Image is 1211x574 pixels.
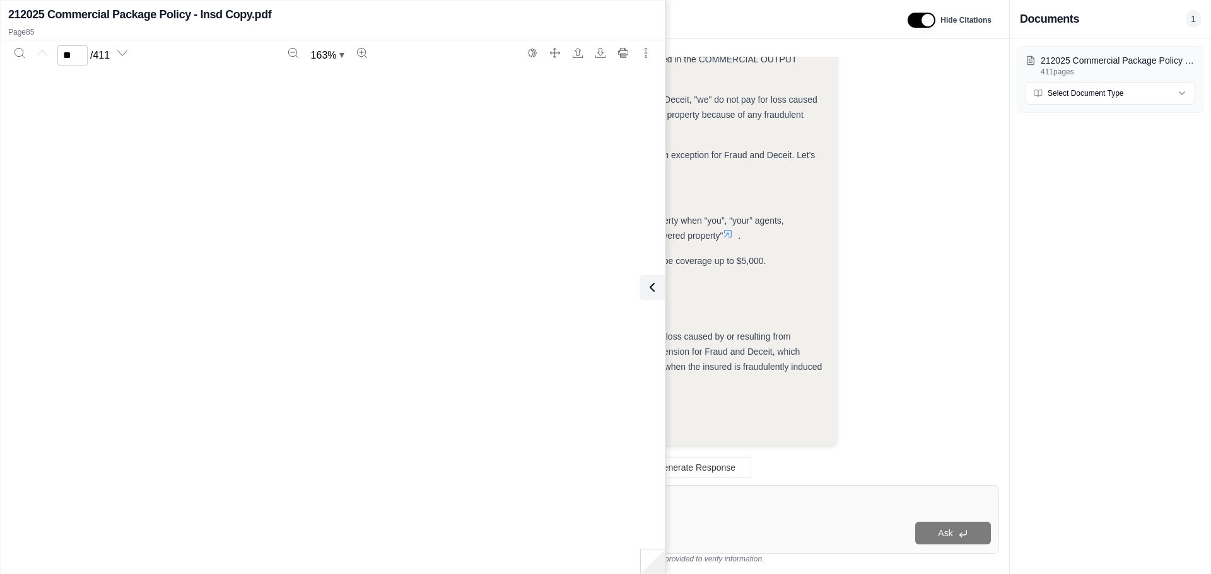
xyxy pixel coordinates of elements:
button: Ask [915,522,991,544]
h2: 212025 Commercial Package Policy - Insd Copy.pdf [8,6,271,23]
button: Next page [112,43,132,63]
span: 163 % [311,48,337,63]
button: Zoom document [306,45,349,66]
button: Zoom in [352,43,372,63]
button: Full screen [545,43,565,63]
button: Regenerate Response [621,457,751,478]
button: Download [590,43,611,63]
button: 212025 Commercial Package Policy - Insd Copy.pdf411pages [1026,54,1195,77]
p: 212025 Commercial Package Policy - Insd Copy.pdf [1041,54,1195,67]
span: Hide Citations [940,15,992,25]
span: . [738,231,740,241]
span: Ask [938,528,952,538]
button: Zoom out [283,43,303,63]
p: 411 pages [1041,67,1195,77]
button: Print [613,43,633,63]
p: Page 85 [8,27,657,37]
span: Regenerate Response [647,462,735,473]
button: Switch to the dark theme [522,43,542,63]
button: More actions [636,43,656,63]
button: Previous page [32,43,52,63]
span: 1 [1186,10,1201,28]
button: Open file [568,43,588,63]
input: Enter a page number [57,45,88,66]
div: *Use references provided to verify information. [373,554,999,564]
h3: Documents [1020,10,1079,28]
span: / 411 [90,48,110,63]
button: Search [9,43,30,63]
